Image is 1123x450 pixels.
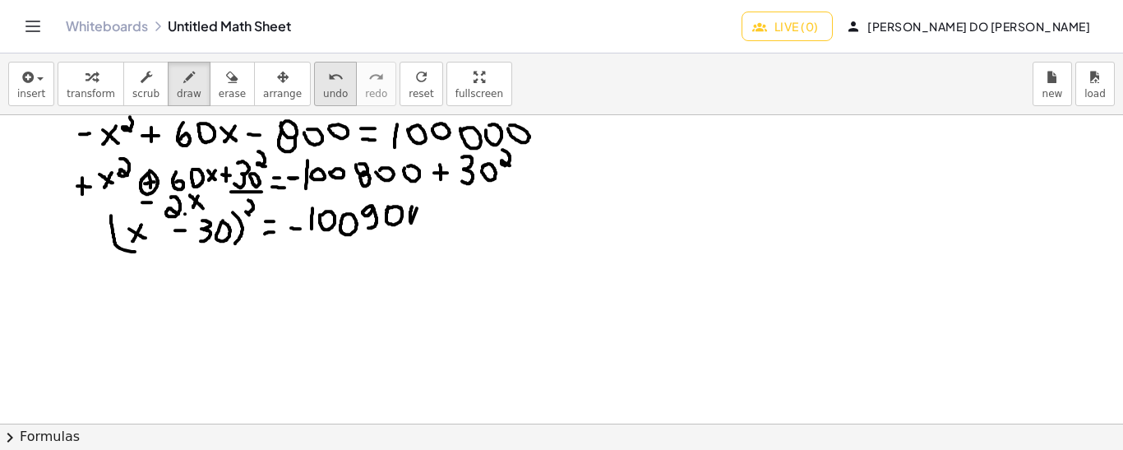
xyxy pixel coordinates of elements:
[1042,88,1063,100] span: new
[210,62,255,106] button: erase
[66,18,148,35] a: Whiteboards
[756,19,818,34] span: Live (0)
[742,12,832,41] button: Live (0)
[314,62,357,106] button: undoundo
[263,88,302,100] span: arrange
[168,62,210,106] button: draw
[8,62,54,106] button: insert
[1084,88,1106,100] span: load
[323,88,348,100] span: undo
[365,88,387,100] span: redo
[219,88,246,100] span: erase
[58,62,124,106] button: transform
[356,62,396,106] button: redoredo
[328,67,344,87] i: undo
[455,88,503,100] span: fullscreen
[409,88,433,100] span: reset
[123,62,169,106] button: scrub
[446,62,512,106] button: fullscreen
[1033,62,1072,106] button: new
[836,12,1103,41] button: [PERSON_NAME] Do [PERSON_NAME]
[254,62,311,106] button: arrange
[1075,62,1115,106] button: load
[132,88,159,100] span: scrub
[849,19,1090,34] span: [PERSON_NAME] Do [PERSON_NAME]
[400,62,442,106] button: refreshreset
[20,13,46,39] button: Toggle navigation
[67,88,115,100] span: transform
[17,88,45,100] span: insert
[177,88,201,100] span: draw
[414,67,429,87] i: refresh
[368,67,384,87] i: redo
